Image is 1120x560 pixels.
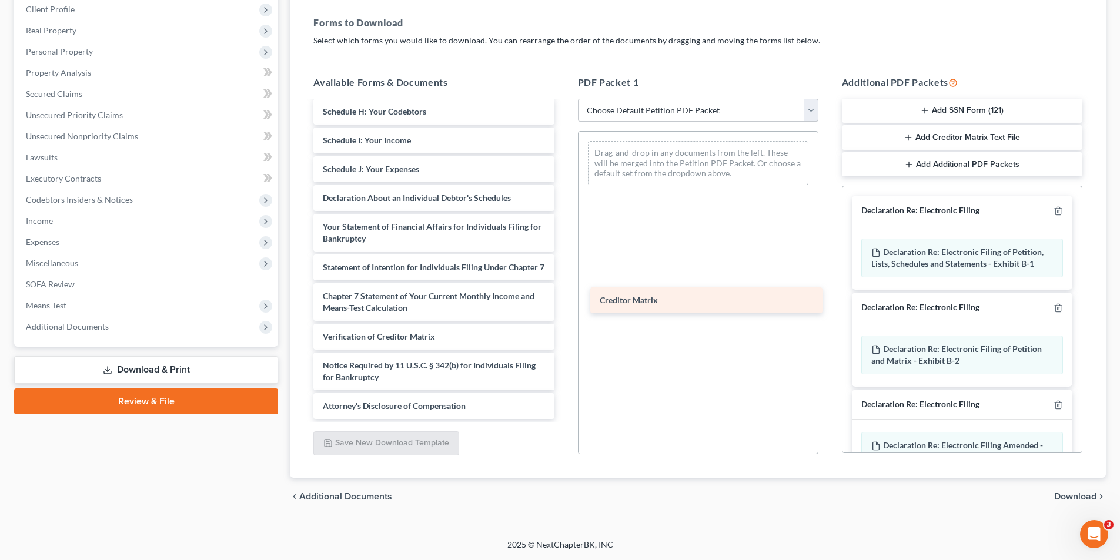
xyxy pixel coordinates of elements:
[842,99,1082,123] button: Add SSN Form (121)
[16,126,278,147] a: Unsecured Nonpriority Claims
[16,147,278,168] a: Lawsuits
[26,46,93,56] span: Personal Property
[1054,492,1096,501] span: Download
[578,75,818,89] h5: PDF Packet 1
[861,336,1063,374] div: Declaration Re: Electronic Filing of Petition and Matrix - Exhibit B-2
[26,131,138,141] span: Unsecured Nonpriority Claims
[16,62,278,83] a: Property Analysis
[26,279,75,289] span: SOFA Review
[323,262,544,272] span: Statement of Intention for Individuals Filing Under Chapter 7
[323,401,466,411] span: Attorney's Disclosure of Compensation
[26,195,133,204] span: Codebtors Insiders & Notices
[1054,492,1106,501] button: Download chevron_right
[313,16,1082,30] h5: Forms to Download
[14,388,278,414] a: Review & File
[26,216,53,226] span: Income
[313,35,1082,46] p: Select which forms you would like to download. You can rearrange the order of the documents by dr...
[26,237,59,247] span: Expenses
[588,141,808,185] div: Drag-and-drop in any documents from the left. These will be merged into the Petition PDF Packet. ...
[323,291,534,313] span: Chapter 7 Statement of Your Current Monthly Income and Means-Test Calculation
[26,110,123,120] span: Unsecured Priority Claims
[1080,520,1108,548] iframe: Intercom live chat
[16,274,278,295] a: SOFA Review
[323,360,536,382] span: Notice Required by 11 U.S.C. § 342(b) for Individuals Filing for Bankruptcy
[16,168,278,189] a: Executory Contracts
[1104,520,1114,529] span: 3
[26,321,109,331] span: Additional Documents
[313,431,459,456] button: Save New Download Template
[290,492,392,501] a: chevron_left Additional Documents
[323,106,426,116] span: Schedule H: Your Codebtors
[26,68,91,78] span: Property Analysis
[313,75,554,89] h5: Available Forms & Documents
[842,75,1082,89] h5: Additional PDF Packets
[26,25,76,35] span: Real Property
[14,356,278,384] a: Download & Print
[290,492,299,501] i: chevron_left
[323,193,511,203] span: Declaration About an Individual Debtor's Schedules
[861,432,1063,553] div: Declaration Re: Electronic Filing Amended - Exhibit B-3
[600,295,658,305] span: Creditor Matrix
[861,205,979,216] div: Declaration Re: Electronic Filing
[1096,492,1106,501] i: chevron_right
[861,399,979,410] div: Declaration Re: Electronic Filing
[26,4,75,14] span: Client Profile
[225,539,895,560] div: 2025 © NextChapterBK, INC
[26,152,58,162] span: Lawsuits
[842,152,1082,177] button: Add Additional PDF Packets
[842,125,1082,150] button: Add Creditor Matrix Text File
[26,258,78,268] span: Miscellaneous
[871,247,1044,269] span: Declaration Re: Electronic Filing of Petition, Lists, Schedules and Statements - Exhibit B-1
[323,164,419,174] span: Schedule J: Your Expenses
[16,105,278,126] a: Unsecured Priority Claims
[323,222,541,243] span: Your Statement of Financial Affairs for Individuals Filing for Bankruptcy
[16,83,278,105] a: Secured Claims
[861,302,979,313] div: Declaration Re: Electronic Filing
[299,492,392,501] span: Additional Documents
[26,300,66,310] span: Means Test
[26,89,82,99] span: Secured Claims
[323,135,411,145] span: Schedule I: Your Income
[26,173,101,183] span: Executory Contracts
[323,331,435,341] span: Verification of Creditor Matrix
